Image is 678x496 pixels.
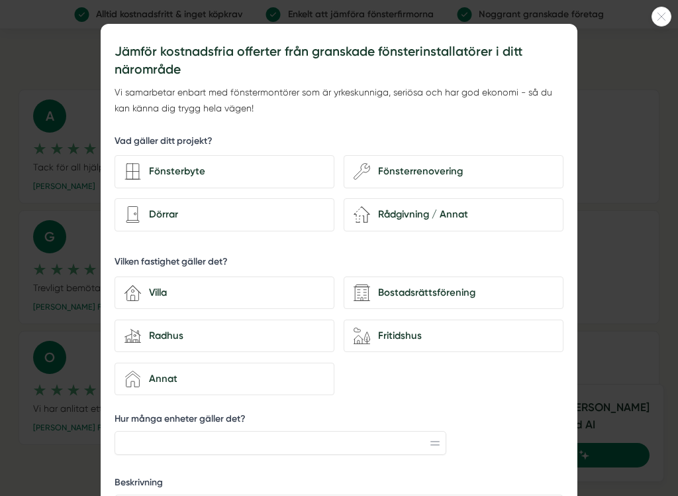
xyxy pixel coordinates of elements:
[115,85,563,115] p: Vi samarbetar enbart med fönstermontörer som är yrkeskunniga, seriösa och har god ekonomi - så du...
[115,476,563,493] label: Beskrivning
[115,135,213,151] h5: Vad gäller ditt projekt?
[115,412,446,429] label: Hur många enheter gäller det?
[115,42,563,78] h3: Jämför kostnadsfria offerter från granskade fönsterinstallatörer i ditt närområde
[115,255,228,272] h5: Vilken fastighet gäller det?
